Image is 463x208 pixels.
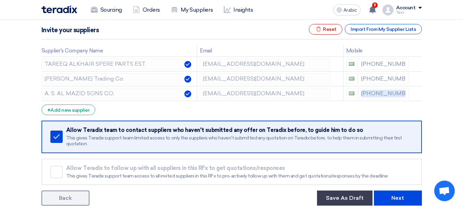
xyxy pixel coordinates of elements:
img: Teradix logo [41,5,77,13]
div: Open chat [434,181,455,201]
img: Verified Account [184,90,191,97]
font: Invite your suppliers [41,26,99,34]
font: Supplier's Company Name [41,48,103,54]
button: Save As Draft [317,191,373,206]
font: Yasir [396,10,404,15]
input: Supplier Name [41,88,183,99]
font: Account [396,5,416,11]
font: Allow Teradix to follow up with all suppliers in this RFx to get quotations/responses [66,165,285,171]
input: Supplier Name [41,73,183,84]
font: Email [200,48,212,54]
font: Orders [143,7,160,13]
img: profile_test.png [382,4,393,15]
font: Allow Teradix team to contact suppliers who haven't submitted any offer on Teradix before, to gui... [66,127,363,133]
input: Email [200,88,330,99]
input: Email [200,73,330,84]
a: My Suppliers [166,2,218,17]
font: Import From My Supplier Lists [351,26,416,32]
a: Sourcing [85,2,127,17]
img: Verified Account [184,76,191,83]
font: + [47,107,51,113]
button: Next [374,191,422,206]
input: Supplier Name [41,59,183,70]
font: Reset [323,26,337,32]
a: Insights [218,2,258,17]
font: Mobile [346,48,363,54]
font: Back [59,195,72,201]
font: Sourcing [100,7,122,13]
font: Arabic [343,7,357,13]
font: Add new supplier [50,107,89,113]
font: This gives Teradix support team limited access to only the suppliers who haven't submitted any qu... [66,135,402,147]
font: 9 [374,3,376,8]
font: Insights [233,7,253,13]
input: Email [200,59,330,70]
img: Verified Account [184,61,191,68]
button: Arabic [333,4,361,15]
font: My Suppliers [181,7,213,13]
font: This gives Teradix support team access to all invited suppliers in this RFx to pro-actively follo... [66,173,388,179]
a: Orders [127,2,166,17]
font: Save As Draft [326,195,364,201]
font: Next [391,195,404,201]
